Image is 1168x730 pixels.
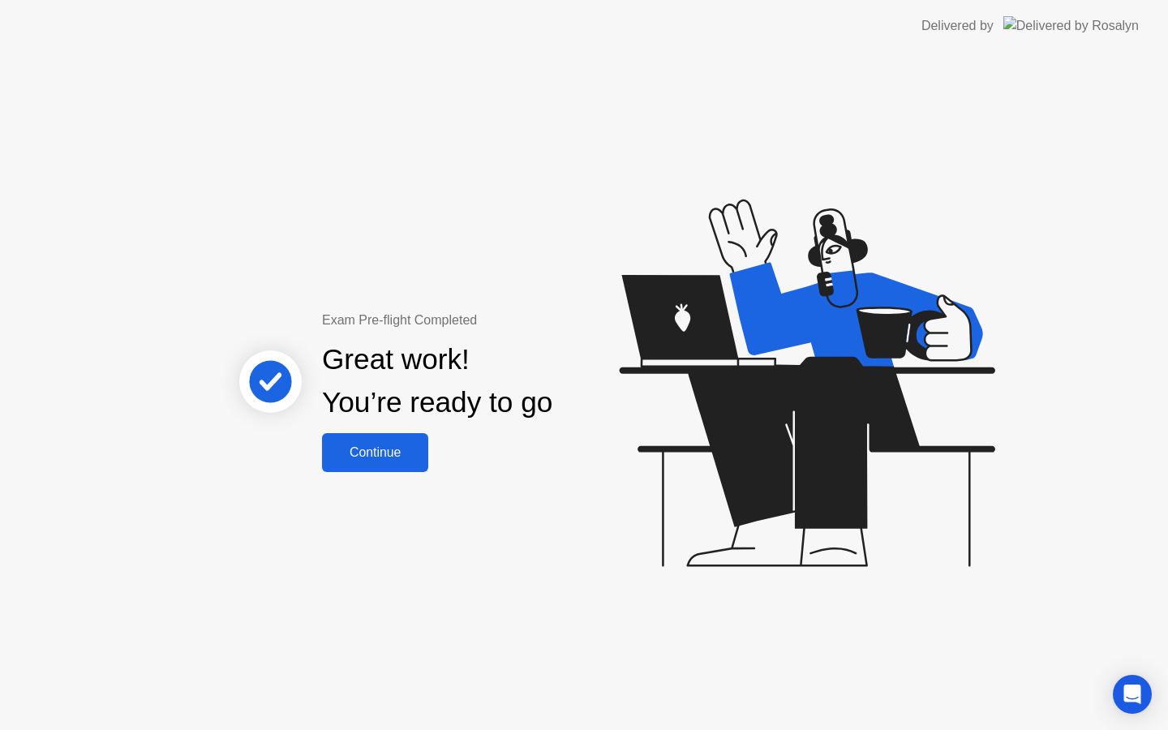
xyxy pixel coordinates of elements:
div: Open Intercom Messenger [1113,675,1152,714]
img: Delivered by Rosalyn [1003,16,1139,35]
div: Continue [327,445,423,460]
div: Exam Pre-flight Completed [322,311,657,330]
div: Great work! You’re ready to go [322,338,552,424]
div: Delivered by [921,16,994,36]
button: Continue [322,433,428,472]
